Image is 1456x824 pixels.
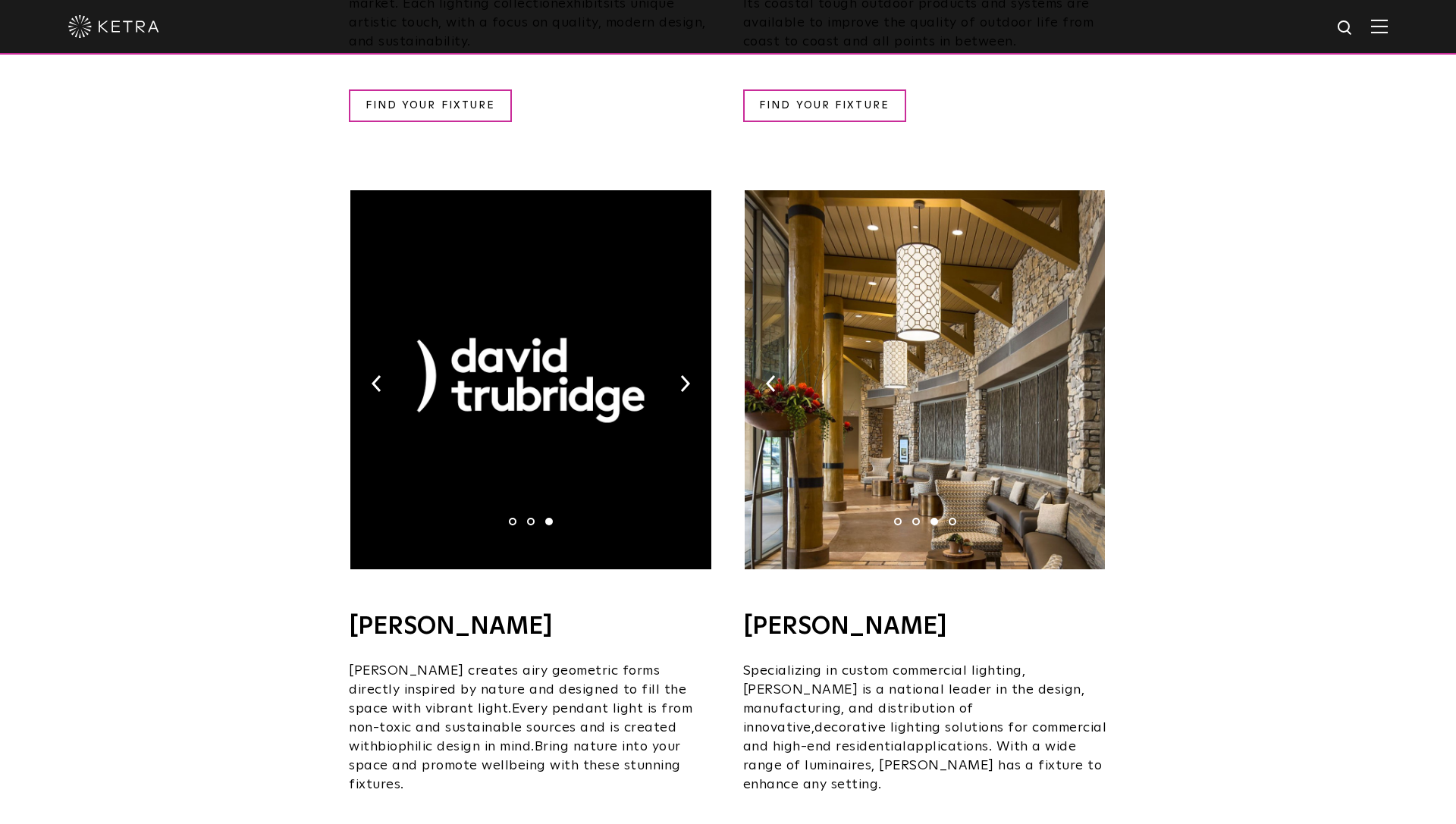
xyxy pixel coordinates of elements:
p: biophilic design in mind. [349,662,713,794]
span: is a national leader in the design, manufacturing, and distribution of innovative, [743,683,1085,735]
span: [PERSON_NAME] creates airy geometric forms directly inspired by nature and designed to fill the s... [349,664,686,716]
img: Hamburger%20Nav.svg [1371,19,1388,33]
span: Specializing in custom commercial lighting, [743,664,1026,678]
a: FIND YOUR FIXTURE [743,89,906,122]
span: Every pendant light is from non-toxic and sustainable sources and is created with [349,702,692,754]
span: decorative lighting solutions for commercial and high-end residential [743,721,1107,754]
img: arrow-left-black.svg [372,375,381,392]
a: FIND YOUR FIXTURE [349,89,512,122]
img: DavidTrubridge_WebLogo.jpg [350,190,711,569]
span: [PERSON_NAME] [743,683,858,697]
span: applications. With a wide range of luminaires, [PERSON_NAME] has a fixture to enhance any setting. [743,740,1103,791]
img: ketra-logo-2019-white [68,15,159,38]
span: Bring nature into your space and promote wellbeing with these stunning fixtures. [349,740,681,791]
img: arrow-right-black.svg [1075,375,1084,392]
img: search icon [1336,19,1355,38]
img: arrow-left-black.svg [766,375,776,392]
img: Lumetta_WebPhoto-01.jpg [745,190,1105,569]
h4: [PERSON_NAME] [349,615,713,639]
h4: [PERSON_NAME] [743,615,1107,639]
img: arrow-right-black.svg [680,375,690,392]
